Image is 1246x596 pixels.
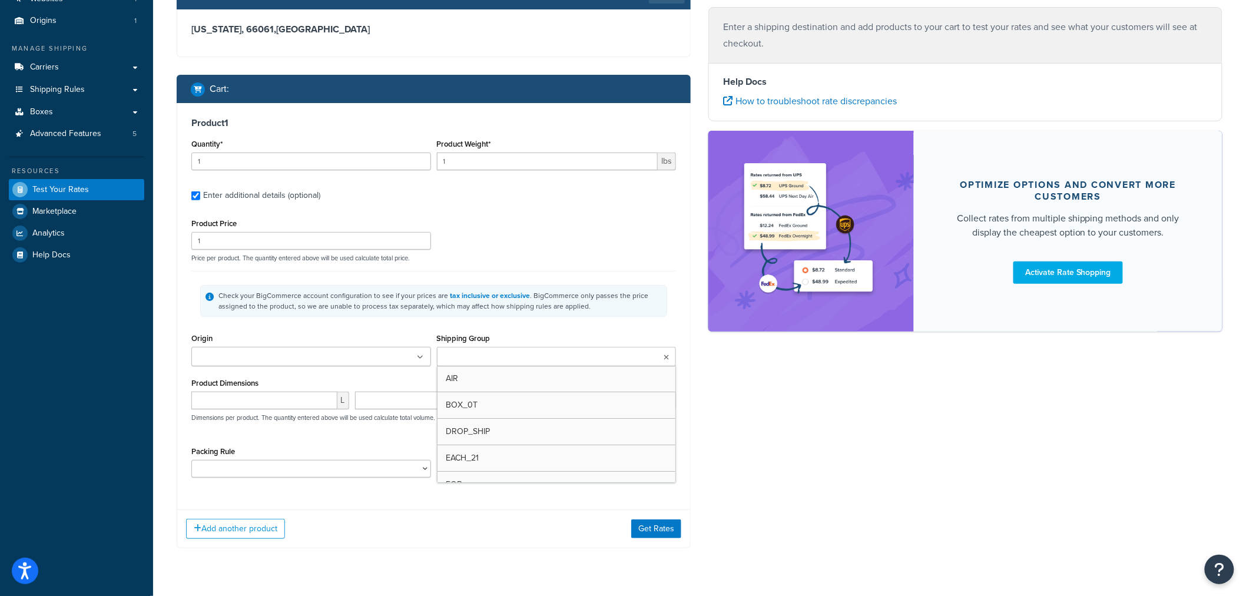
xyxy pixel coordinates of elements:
span: Boxes [30,107,53,117]
a: AIR [438,366,676,392]
input: Enter additional details (optional) [191,191,200,200]
p: Enter a shipping destination and add products to your cart to test your rates and see what your c... [723,19,1208,52]
span: AIR [446,372,459,385]
a: Activate Rate Shopping [1013,261,1123,284]
li: Origins [9,10,144,32]
span: 1 [134,16,137,26]
h2: Cart : [210,84,229,94]
span: Test Your Rates [32,185,89,195]
li: Advanced Features [9,123,144,145]
a: How to troubleshoot rate discrepancies [723,94,897,108]
a: Carriers [9,57,144,78]
span: Marketplace [32,207,77,217]
a: Advanced Features5 [9,123,144,145]
span: 5 [132,129,137,139]
a: Boxes [9,101,144,123]
img: feature-image-rateshop-7084cbbcb2e67ef1d54c2e976f0e592697130d5817b016cf7cc7e13314366067.png [738,148,885,314]
p: Dimensions per product. The quantity entered above will be used calculate total volume. [188,413,435,422]
button: Get Rates [631,519,681,538]
label: Shipping Group [437,334,491,343]
div: Resources [9,166,144,176]
span: FOB [446,478,463,491]
label: Product Price [191,219,237,228]
div: Collect rates from multiple shipping methods and only display the cheapest option to your customers. [942,211,1194,240]
input: 0.00 [437,153,658,170]
span: Carriers [30,62,59,72]
span: EACH_21 [446,452,479,464]
label: Product Dimensions [191,379,259,388]
a: Shipping Rules [9,79,144,101]
label: Origin [191,334,213,343]
h4: Help Docs [723,75,1208,89]
h3: Product 1 [191,117,676,129]
a: tax inclusive or exclusive [450,290,530,301]
span: Advanced Features [30,129,101,139]
label: Product Weight* [437,140,491,148]
h3: [US_STATE], 66061 , [GEOGRAPHIC_DATA] [191,24,676,35]
div: Enter additional details (optional) [203,187,320,204]
a: FOB [438,472,676,498]
a: Analytics [9,223,144,244]
a: Test Your Rates [9,179,144,200]
a: BOX_0T [438,392,676,418]
span: L [337,392,349,409]
input: 0.0 [191,153,431,170]
a: EACH_21 [438,445,676,471]
div: Manage Shipping [9,44,144,54]
a: Help Docs [9,244,144,266]
label: Packing Rule [191,447,235,456]
label: Quantity* [191,140,223,148]
div: Check your BigCommerce account configuration to see if your prices are . BigCommerce only passes ... [218,290,662,312]
span: Help Docs [32,250,71,260]
p: Price per product. The quantity entered above will be used calculate total price. [188,254,679,262]
span: Origins [30,16,57,26]
span: Analytics [32,229,65,239]
button: Open Resource Center [1205,555,1234,584]
a: Origins1 [9,10,144,32]
a: Marketplace [9,201,144,222]
button: Add another product [186,519,285,539]
div: Optimize options and convert more customers [942,179,1194,203]
span: BOX_0T [446,399,478,411]
span: DROP_SHIP [446,425,491,438]
span: Shipping Rules [30,85,85,95]
span: lbs [658,153,676,170]
a: DROP_SHIP [438,419,676,445]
